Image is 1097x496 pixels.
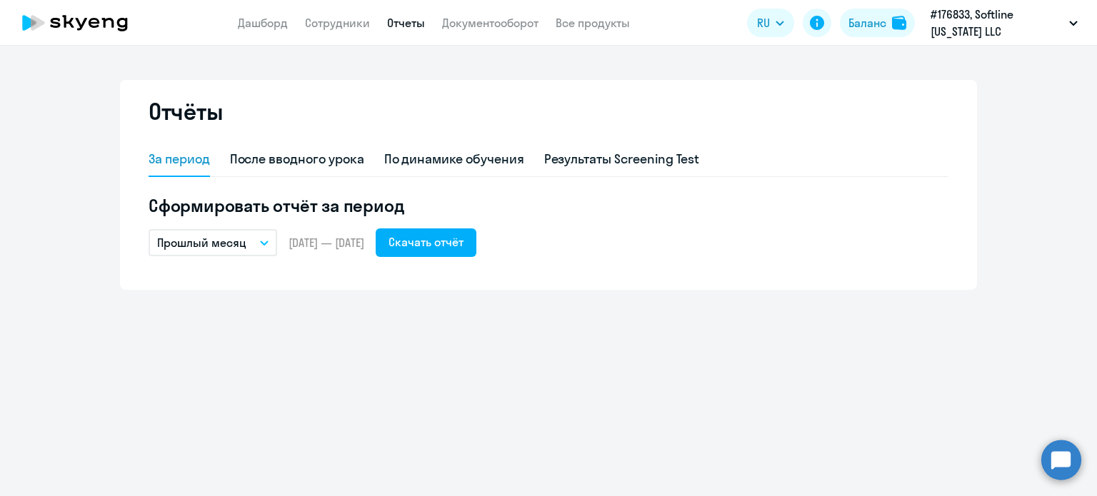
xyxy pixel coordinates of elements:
[923,6,1085,40] button: #176833, Softline [US_STATE] LLC
[442,16,539,30] a: Документооборот
[556,16,630,30] a: Все продукты
[149,150,210,168] div: За период
[238,16,288,30] a: Дашборд
[305,16,370,30] a: Сотрудники
[931,6,1063,40] p: #176833, Softline [US_STATE] LLC
[892,16,906,30] img: balance
[840,9,915,37] button: Балансbalance
[757,14,770,31] span: RU
[157,234,246,251] p: Прошлый месяц
[149,97,223,126] h2: Отчёты
[848,14,886,31] div: Баланс
[747,9,794,37] button: RU
[149,194,948,217] h5: Сформировать отчёт за период
[389,233,464,250] div: Скачать отчёт
[289,235,364,250] span: [DATE] — [DATE]
[544,150,700,168] div: Результаты Screening Test
[230,150,364,168] div: После вводного урока
[387,16,425,30] a: Отчеты
[149,229,277,256] button: Прошлый месяц
[376,228,476,257] button: Скачать отчёт
[384,150,524,168] div: По динамике обучения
